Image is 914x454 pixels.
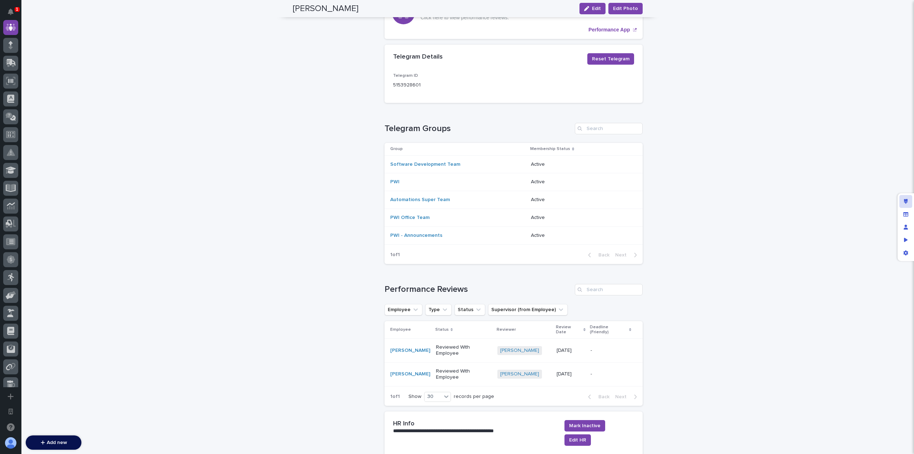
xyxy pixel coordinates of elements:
[390,326,411,334] p: Employee
[385,124,572,134] h1: Telegram Groups
[293,4,358,14] h2: [PERSON_NAME]
[4,149,42,161] a: 📖Help Docs
[531,197,613,203] p: Active
[408,394,421,400] p: Show
[3,404,18,419] button: Open workspace settings
[111,103,130,111] button: See all
[899,208,912,221] div: Manage fields and data
[582,394,612,400] button: Back
[899,234,912,246] div: Preview as
[556,323,582,336] p: Review Date
[16,7,18,12] p: 1
[7,28,130,40] p: Welcome 👋
[531,161,613,168] p: Active
[454,394,494,400] p: records per page
[7,115,19,126] img: Brittany Wendell
[390,179,400,185] a: PWI
[564,434,591,446] button: Edit HR
[531,179,613,185] p: Active
[9,9,18,20] div: Notifications1
[3,420,18,435] button: Open support chat
[14,122,20,128] img: 1736555164131-43832dd5-751b-4058-ba23-39d91318e5a0
[3,4,18,19] button: Notifications
[390,161,460,168] a: Software Development Team
[385,246,406,264] p: 1 of 1
[71,169,86,174] span: Pylon
[7,79,20,92] img: 1736555164131-43832dd5-751b-4058-ba23-39d91318e5a0
[421,15,509,21] p: Click here to view performance reviews.
[557,348,585,354] p: [DATE]
[393,53,443,61] h2: Telegram Details
[7,104,48,110] div: Past conversations
[564,420,605,431] button: Mark Inactive
[390,215,430,221] a: PWI Office Team
[45,152,50,158] div: 🔗
[592,55,629,63] span: Reset Telegram
[594,253,609,258] span: Back
[615,253,631,258] span: Next
[435,326,449,334] p: Status
[393,420,415,428] h2: HR Info
[385,388,406,405] p: 1 of 1
[24,86,100,92] div: We're offline, we will be back soon!
[385,304,422,315] button: Employee
[899,195,912,208] div: Edit layout
[608,3,643,14] button: Edit Photo
[575,123,643,134] input: Search
[613,5,638,12] span: Edit Photo
[59,122,62,128] span: •
[557,371,585,377] p: [DATE]
[531,233,613,239] p: Active
[26,435,81,450] button: Add new
[594,394,609,399] span: Back
[436,344,492,356] p: Reviewed With Employee
[7,152,13,158] div: 📖
[390,348,430,354] a: [PERSON_NAME]
[3,389,18,404] button: Add a new app...
[390,197,450,203] a: Automations Super Team
[385,284,572,295] h1: Performance Reviews
[488,304,568,315] button: Supervisor (from Employee)
[7,40,130,51] p: How can we help?
[569,436,586,444] span: Edit HR
[575,284,643,295] input: Search
[591,370,593,377] p: -
[587,53,634,65] button: Reset Telegram
[588,27,630,33] p: Performance App
[14,151,39,159] span: Help Docs
[455,304,485,315] button: Status
[425,304,452,315] button: Type
[63,122,78,128] span: [DATE]
[390,233,442,239] a: PWI - Announcements
[612,394,643,400] button: Next
[50,169,86,174] a: Powered byPylon
[592,6,601,11] span: Edit
[569,422,601,429] span: Mark Inactive
[530,145,570,153] p: Membership Status
[579,3,606,14] button: Edit
[531,215,613,221] p: Active
[42,149,94,161] a: 🔗Onboarding Call
[899,221,912,234] div: Manage users
[52,151,91,159] span: Onboarding Call
[393,74,418,78] span: Telegram ID
[385,339,643,363] tr: [PERSON_NAME] Reviewed With Employee[PERSON_NAME] [DATE]--
[385,209,643,227] tr: PWI Office Team Active
[591,346,593,354] p: -
[385,191,643,209] tr: Automations Super Team Active
[390,371,430,377] a: [PERSON_NAME]
[390,145,403,153] p: Group
[7,7,21,21] img: Stacker
[385,363,643,386] tr: [PERSON_NAME] Reviewed With Employee[PERSON_NAME] [DATE]--
[385,226,643,244] tr: PWI - Announcements Active
[385,173,643,191] tr: PWI Active
[22,122,58,128] span: [PERSON_NAME]
[500,348,539,354] a: [PERSON_NAME]
[3,435,18,450] button: users-avatar
[590,323,627,336] p: Deadline (Friendly)
[899,246,912,259] div: App settings
[612,252,643,258] button: Next
[121,81,130,90] button: Start new chat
